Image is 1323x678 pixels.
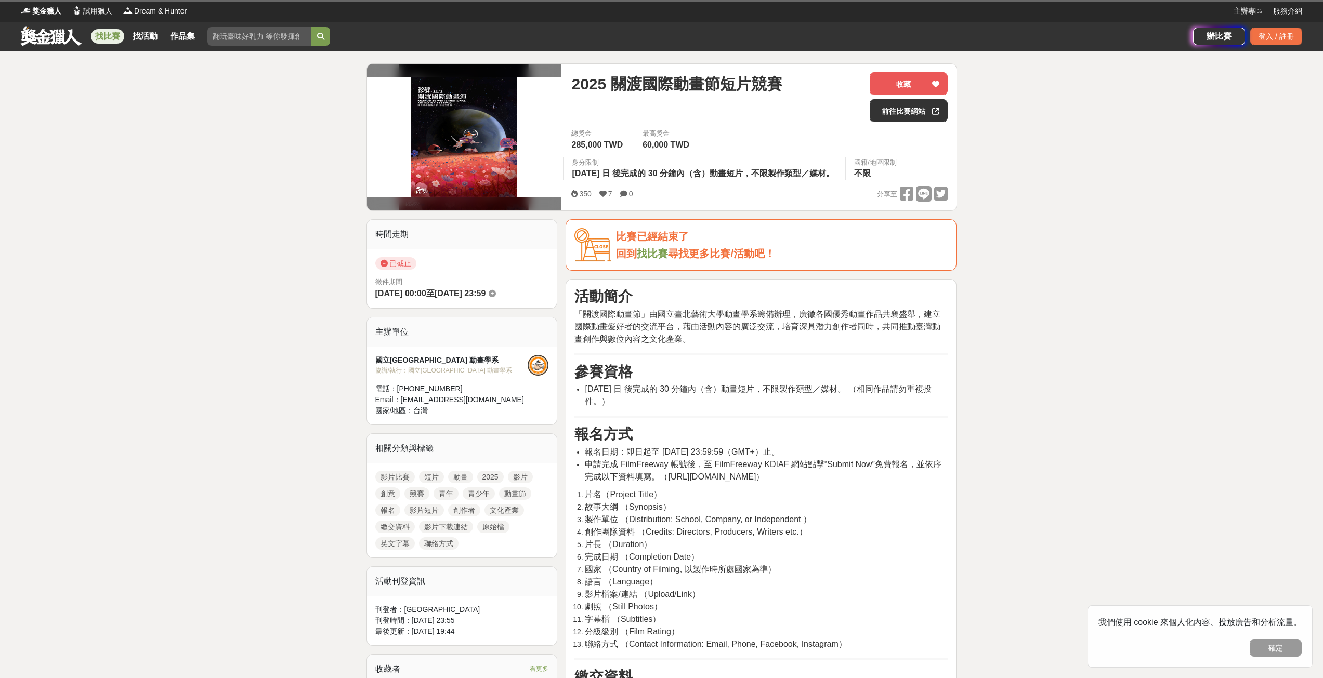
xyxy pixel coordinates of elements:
[477,521,509,533] a: 原始檔
[375,383,528,394] div: 電話： [PHONE_NUMBER]
[870,72,948,95] button: 收藏
[608,190,612,198] span: 7
[585,447,779,456] span: 報名日期：即日起至 [DATE] 23:59:59（GMT+）止。
[616,248,637,259] span: 回到
[574,310,940,343] span: 「關渡國際動畫節」由國立臺北藝術大學動畫學系籌備辦理，廣徵各國優秀動畫作品共襄盛舉，建立國際動畫愛好者的交流平台，藉由活動內容的廣泛交流，培育深具潛力創作者同時，共同推動臺灣動畫創作與數位內容之...
[375,257,416,270] span: 已截止
[413,406,428,415] span: 台灣
[877,187,897,202] span: 分享至
[572,169,834,178] span: [DATE] 日 後完成的 30 分鐘內（含）動畫短片，不限製作類型／媒材。
[375,604,549,615] div: 刊登者： [GEOGRAPHIC_DATA]
[375,626,549,637] div: 最後更新： [DATE] 19:44
[643,140,689,149] span: 60,000 TWD
[375,664,400,673] span: 收藏者
[367,567,557,596] div: 活動刊登資訊
[375,537,415,550] a: 英文字幕
[367,317,557,347] div: 主辦單位
[530,663,548,674] span: 看更多
[134,6,187,17] span: Dream & Hunter
[375,278,402,286] span: 徵件期間
[463,487,495,500] a: 青少年
[83,6,112,17] span: 試用獵人
[574,364,633,380] strong: 參賽資格
[585,627,679,636] span: 分級級別 （Film Rating）
[375,406,414,415] span: 國家/地區：
[419,521,473,533] a: 影片下載連結
[854,169,871,178] span: 不限
[404,487,429,500] a: 競賽
[1250,28,1302,45] div: 登入 / 註冊
[579,190,591,198] span: 350
[585,460,941,481] span: 申請完成 FilmFreeway 帳號後，至 FilmFreeway KDIAF 網站點擊“Submit Now”免費報名，並依序完成以下資料填寫。（[URL][DOMAIN_NAME]）
[1193,28,1245,45] a: 辦比賽
[21,6,61,17] a: Logo獎金獵人
[72,5,82,16] img: Logo
[854,157,897,168] div: 國籍/地區限制
[123,6,187,17] a: LogoDream & Hunter
[616,228,948,245] div: 比賽已經結束了
[375,521,415,533] a: 繳交資料
[123,5,133,16] img: Logo
[166,29,199,44] a: 作品集
[419,471,444,483] a: 短片
[585,590,700,599] span: 影片檔案/連結 （Upload/Link）
[367,220,557,249] div: 時間走期
[375,394,528,405] div: Email： [EMAIL_ADDRESS][DOMAIN_NAME]
[1098,618,1302,627] span: 我們使用 cookie 來個人化內容、投放廣告和分析流量。
[207,27,311,46] input: 翻玩臺味好乳力 等你發揮創意！
[426,289,435,298] span: 至
[585,640,846,648] span: 聯絡方式 （Contact Information: Email, Phone, Facebook, Instagram）
[585,502,671,511] span: 故事大綱 （Synopsis）
[484,504,524,516] a: 文化產業
[375,615,549,626] div: 刊登時間： [DATE] 23:55
[585,490,662,499] span: 片名（Project Title）
[571,72,782,96] span: 2025 關渡國際動畫節短片競賽
[574,228,611,262] img: Icon
[585,577,658,586] span: 語言 （Language）
[585,515,811,524] span: 製作單位 （Distribution: School, Company, or Independent ）
[585,565,776,574] span: 國家 （Country of Filming, 以製作時所處國家為準）
[585,384,931,406] span: [DATE] 日 後完成的 30 分鐘內（含）動畫短片，不限製作類型／媒材。 （相同作品請勿重複投件。）
[499,487,531,500] a: 動畫節
[585,615,661,623] span: 字幕檔 （Subtitles）
[508,471,533,483] a: 影片
[585,540,652,549] span: 片長 （Duration）
[375,487,400,500] a: 創意
[585,552,699,561] span: 完成日期 （Completion Date）
[21,5,31,16] img: Logo
[375,504,400,516] a: 報名
[404,504,444,516] a: 影片短片
[574,288,633,304] strong: 活動簡介
[574,426,633,442] strong: 報名方式
[629,190,633,198] span: 0
[91,29,124,44] a: 找比賽
[72,6,112,17] a: Logo試用獵人
[1234,6,1263,17] a: 主辦專區
[128,29,162,44] a: 找活動
[1273,6,1302,17] a: 服務介紹
[870,99,948,122] a: 前往比賽網站
[585,602,662,611] span: 劇照 （Still Photos）
[375,471,415,483] a: 影片比賽
[668,248,775,259] span: 尋找更多比賽/活動吧！
[367,434,557,463] div: 相關分類與標籤
[419,537,459,550] a: 聯絡方式
[637,248,668,259] a: 找比賽
[435,289,486,298] span: [DATE] 23:59
[571,128,625,139] span: 總獎金
[367,77,561,197] img: Cover Image
[448,504,480,516] a: 創作者
[572,157,837,168] div: 身分限制
[375,355,528,366] div: 國立[GEOGRAPHIC_DATA] 動畫學系
[375,366,528,375] div: 協辦/執行： 國立[GEOGRAPHIC_DATA] 動畫學系
[1250,639,1302,657] button: 確定
[585,527,807,536] span: 創作團隊資料 （Credits: Directors, Producers, Writers etc.）
[448,471,473,483] a: 動畫
[434,487,459,500] a: 青年
[477,471,504,483] a: 2025
[32,6,61,17] span: 獎金獵人
[571,140,623,149] span: 285,000 TWD
[643,128,692,139] span: 最高獎金
[375,289,426,298] span: [DATE] 00:00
